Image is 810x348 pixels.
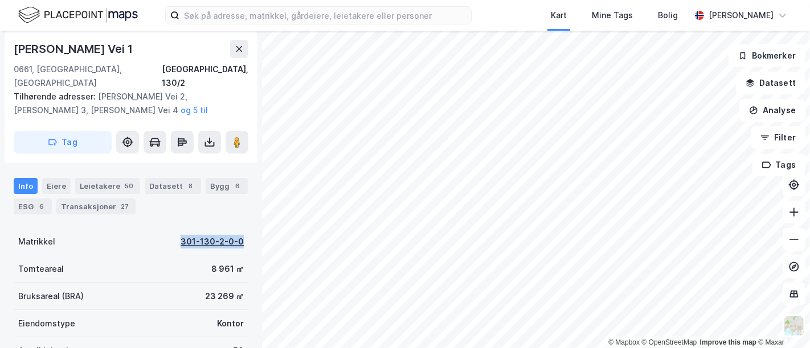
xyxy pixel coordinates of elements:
[122,180,136,192] div: 50
[700,338,756,346] a: Improve this map
[75,178,140,194] div: Leietakere
[211,262,244,276] div: 8 961 ㎡
[753,293,810,348] iframe: Chat Widget
[14,90,239,117] div: [PERSON_NAME] Vei 2, [PERSON_NAME] 3, [PERSON_NAME] Vei 4
[181,235,244,248] div: 301-130-2-0-0
[232,180,243,192] div: 6
[36,201,47,212] div: 6
[206,178,248,194] div: Bygg
[709,9,774,22] div: [PERSON_NAME]
[118,201,131,212] div: 27
[14,198,52,214] div: ESG
[14,131,112,154] button: Tag
[217,317,244,330] div: Kontor
[179,7,471,24] input: Søk på adresse, matrikkel, gårdeiere, leietakere eller personer
[739,99,805,122] button: Analyse
[753,293,810,348] div: Kontrollprogram for chat
[592,9,633,22] div: Mine Tags
[205,289,244,303] div: 23 269 ㎡
[551,9,567,22] div: Kart
[18,289,84,303] div: Bruksareal (BRA)
[14,63,162,90] div: 0661, [GEOGRAPHIC_DATA], [GEOGRAPHIC_DATA]
[42,178,71,194] div: Eiere
[642,338,697,346] a: OpenStreetMap
[18,235,55,248] div: Matrikkel
[729,44,805,67] button: Bokmerker
[18,317,75,330] div: Eiendomstype
[14,40,135,58] div: [PERSON_NAME] Vei 1
[56,198,136,214] div: Transaksjoner
[185,180,197,192] div: 8
[751,126,805,149] button: Filter
[18,262,64,276] div: Tomteareal
[736,72,805,94] button: Datasett
[145,178,201,194] div: Datasett
[18,5,138,25] img: logo.f888ab2527a4732fd821a326f86c7f29.svg
[14,178,38,194] div: Info
[658,9,678,22] div: Bolig
[162,63,248,90] div: [GEOGRAPHIC_DATA], 130/2
[14,92,98,101] span: Tilhørende adresser:
[752,154,805,176] button: Tags
[608,338,640,346] a: Mapbox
